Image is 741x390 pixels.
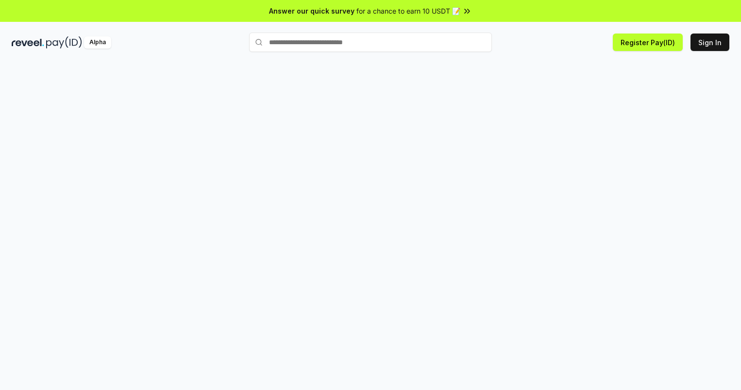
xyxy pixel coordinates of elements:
[12,36,44,49] img: reveel_dark
[46,36,82,49] img: pay_id
[84,36,111,49] div: Alpha
[269,6,354,16] span: Answer our quick survey
[690,34,729,51] button: Sign In
[356,6,460,16] span: for a chance to earn 10 USDT 📝
[613,34,683,51] button: Register Pay(ID)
